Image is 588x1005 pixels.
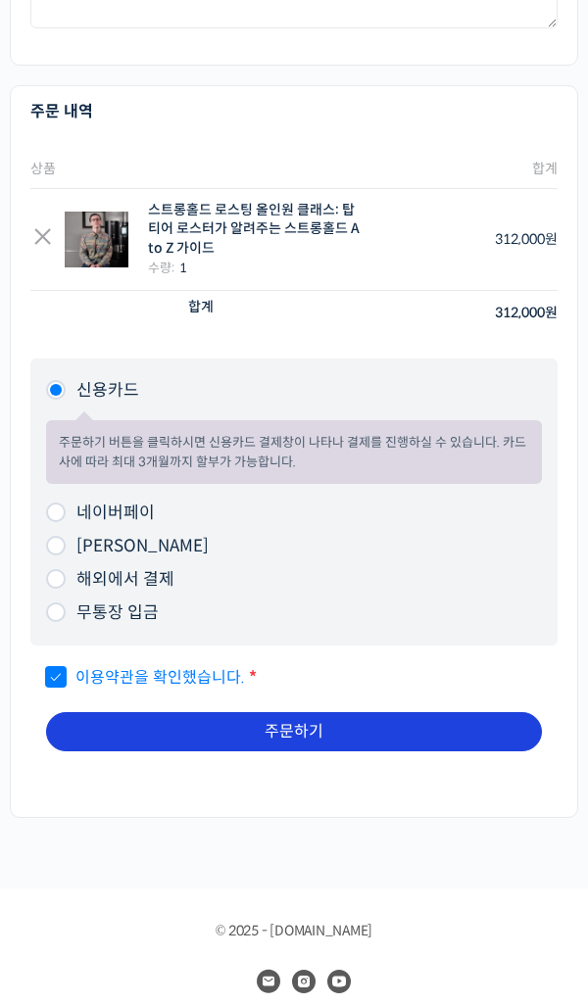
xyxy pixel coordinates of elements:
span: 홈 [62,650,73,666]
a: 대화 [129,621,253,670]
span: 원 [545,230,558,248]
label: 네이버페이 [76,502,155,523]
label: 무통장 입금 [76,602,159,623]
span: 을 확인했습니다. [46,667,245,688]
a: 홈 [6,621,129,670]
strong: 1 [179,260,187,276]
span: 원 [545,304,558,321]
th: 합계 [373,150,558,189]
bdi: 312,000 [495,230,558,248]
p: 주문하기 버튼을 클릭하시면 신용카드 결제창이 나타나 결제를 진행하실 수 있습니다. 카드사에 따라 최대 3개월까지 할부가 가능합니다. [59,433,529,471]
span: 대화 [179,651,203,667]
label: [PERSON_NAME] [76,536,209,556]
th: 합계 [30,291,373,335]
span: 설정 [303,650,326,666]
label: 신용카드 [76,380,139,401]
a: Remove this item [30,227,55,252]
button: 주문하기 [46,712,542,751]
h3: 주문 내역 [30,101,558,122]
a: 설정 [253,621,376,670]
div: 스트롱홀드 로스팅 올인원 클래스: 탑티어 로스터가 알려주는 스트롱홀드 A to Z 가이드 [148,201,362,259]
label: 해외에서 결제 [76,569,174,590]
div: © 2025 - [DOMAIN_NAME] [216,918,372,944]
bdi: 312,000 [495,304,558,321]
div: 수량: [148,258,362,278]
th: 상품 [30,150,373,189]
a: 이용약관 [75,667,134,688]
abbr: 필수 [249,667,257,688]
